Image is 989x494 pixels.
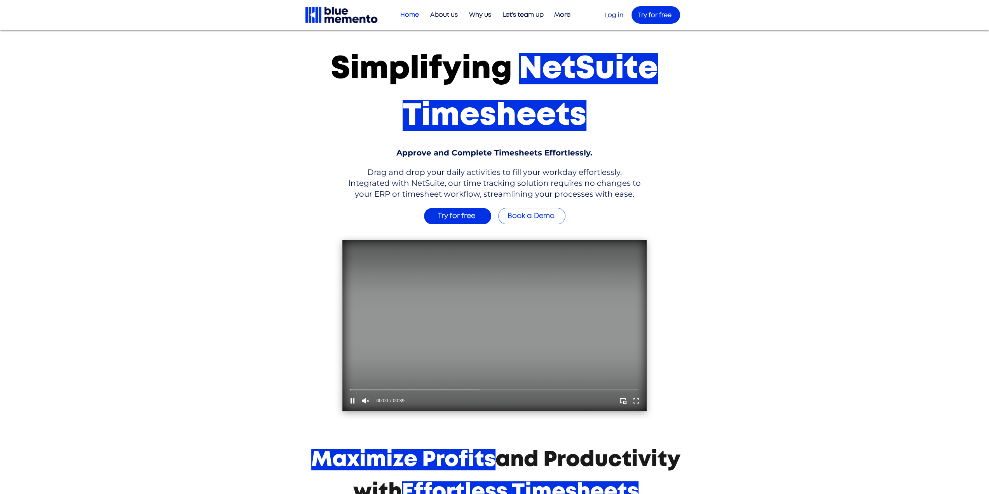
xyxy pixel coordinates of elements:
a: About us [423,9,462,21]
button: Enter full screen [631,396,641,406]
button: Unmute [361,396,371,406]
button: Play Picture-in-Picture [618,396,628,406]
p: About us [426,9,462,21]
span: Book a Demo [508,213,555,220]
span: Maximize Profits [311,449,495,470]
span: NetSuite Timesheets [403,53,658,131]
a: Try for free [424,208,491,224]
span: Drag and drop your daily activities to fill your workday effortlessly. Integrated with NetSuite, ... [348,168,641,199]
button: Pause [347,396,358,406]
a: Why us [462,9,495,21]
span: Try for free [638,12,672,18]
p: More [550,9,574,21]
a: Home [393,9,423,21]
span: Approve and Complete Timesheets Effortlessly. [396,148,592,157]
img: Blue Memento black logo [304,6,379,24]
nav: Site [393,9,574,21]
span: 00:00 [377,398,388,403]
span: Try for free [438,213,475,220]
span: Simplifying [331,53,512,84]
div: Your Video Title Video Player [342,240,647,411]
a: Let's team up [495,9,548,21]
span: 00:39 [390,398,405,403]
a: Log in [605,12,623,18]
p: Why us [465,9,495,21]
a: Book a Demo [498,208,565,224]
p: Let's team up [499,9,548,21]
p: Home [396,9,423,21]
a: Try for free [631,6,680,24]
